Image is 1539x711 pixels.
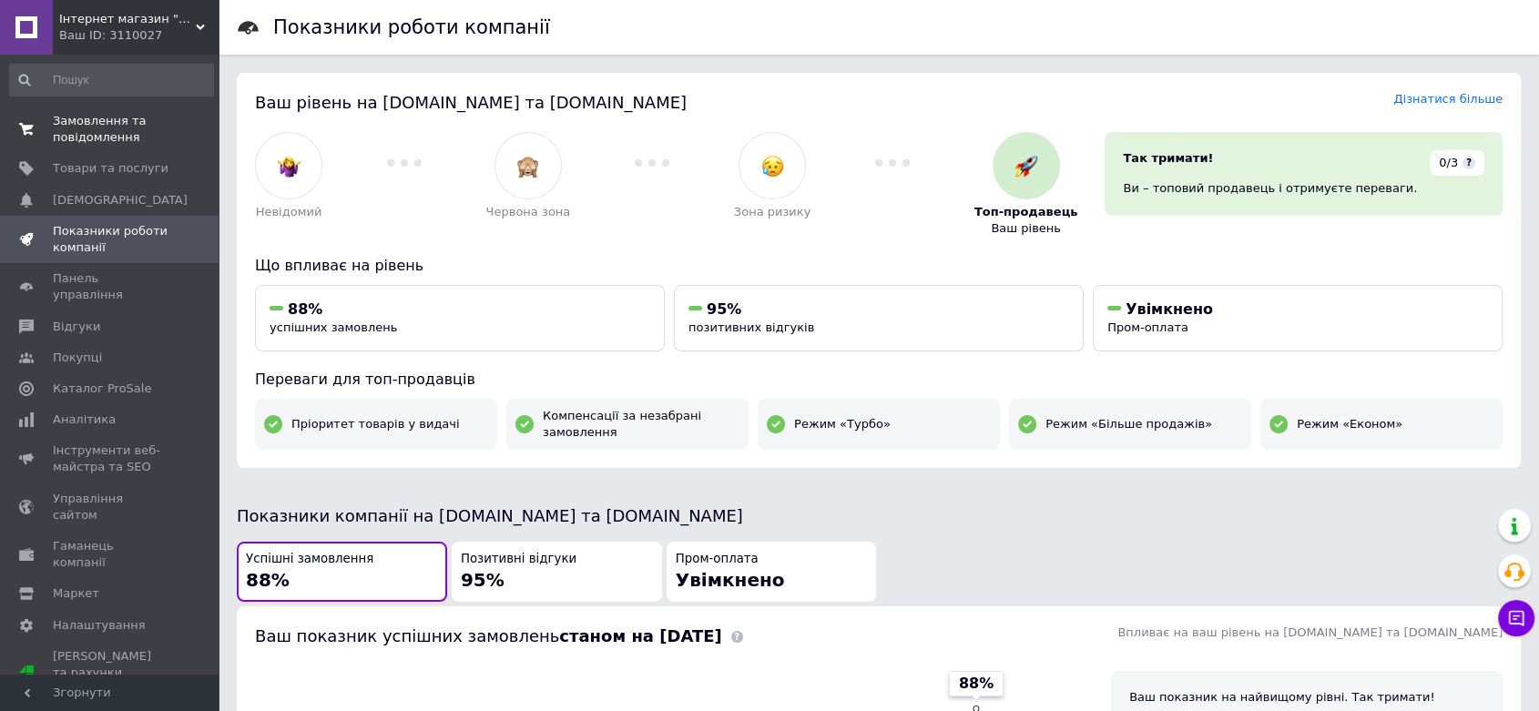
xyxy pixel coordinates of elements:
span: Замовлення та повідомлення [53,113,168,146]
button: Успішні замовлення88% [237,542,447,603]
span: Відгуки [53,319,100,335]
span: Що впливає на рівень [255,257,423,274]
span: Увімкнено [1126,300,1213,318]
span: Ваш рівень [991,220,1061,237]
span: Пром-оплата [676,551,759,568]
input: Пошук [9,64,214,96]
span: Пром-оплата [1107,320,1188,334]
span: Аналітика [53,411,116,428]
span: Інструменти веб-майстра та SEO [53,442,168,475]
span: Гаманець компанії [53,538,168,571]
span: Режим «Турбо» [794,416,891,432]
span: Товари та послуги [53,160,168,177]
img: :disappointed_relieved: [761,155,784,178]
button: Чат з покупцем [1498,600,1534,636]
span: Компенсації за незабрані замовлення [543,408,739,441]
span: Управління сайтом [53,491,168,523]
span: Позитивні відгуки [461,551,576,568]
span: Ваш показник успішних замовлень [255,626,722,645]
span: 95% [461,569,505,591]
div: Ваш ID: 3110027 [59,27,219,44]
div: 0/3 [1430,150,1484,176]
span: Показники роботи компанії [53,223,168,256]
div: Ви – топовий продавець і отримуєте переваги. [1123,180,1484,197]
button: Позитивні відгуки95% [452,542,662,603]
b: станом на [DATE] [559,626,721,645]
span: успішних замовлень [270,320,397,334]
span: Переваги для топ-продавців [255,371,475,388]
img: :see_no_evil: [516,155,539,178]
h1: Показники роботи компанії [273,16,550,38]
span: [PERSON_NAME] та рахунки [53,648,168,698]
span: Зона ризику [734,204,811,220]
img: :rocket: [1014,155,1037,178]
span: Панель управління [53,270,168,303]
span: 88% [288,300,322,318]
button: 95%позитивних відгуків [674,285,1084,351]
span: 88% [246,569,290,591]
span: Впливає на ваш рівень на [DOMAIN_NAME] та [DOMAIN_NAME] [1117,625,1503,639]
span: Невідомий [256,204,322,220]
button: 88%успішних замовлень [255,285,665,351]
span: Покупці [53,350,102,366]
div: Ваш показник на найвищому рівні. Так тримати! [1129,689,1484,706]
span: Маркет [53,585,99,602]
span: 88% [959,674,994,694]
span: Топ-продавець [974,204,1078,220]
span: Успішні замовлення [246,551,373,568]
span: Так тримати! [1123,151,1213,165]
span: Налаштування [53,617,146,634]
span: позитивних відгуків [688,320,814,334]
span: Показники компанії на [DOMAIN_NAME] та [DOMAIN_NAME] [237,506,743,525]
span: Каталог ProSale [53,381,151,397]
span: Режим «Більше продажів» [1045,416,1212,432]
span: Увімкнено [676,569,785,591]
span: 95% [707,300,741,318]
span: Ваш рівень на [DOMAIN_NAME] та [DOMAIN_NAME] [255,93,687,112]
span: Режим «Економ» [1297,416,1402,432]
span: [DEMOGRAPHIC_DATA] [53,192,188,208]
img: :woman-shrugging: [278,155,301,178]
button: УвімкненоПром-оплата [1093,285,1503,351]
span: Червона зона [486,204,571,220]
a: Дізнатися більше [1393,92,1503,106]
span: Пріоритет товарів у видачі [291,416,460,432]
span: ? [1463,157,1475,169]
button: Пром-оплатаУвімкнено [667,542,877,603]
span: Інтернет магазин "У БУДИНКУ" [59,11,196,27]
